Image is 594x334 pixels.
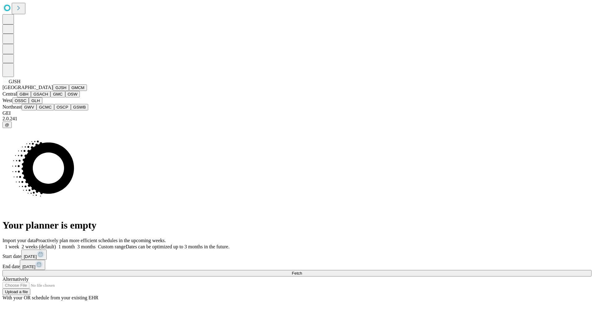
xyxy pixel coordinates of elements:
[17,91,31,97] button: GBH
[2,238,36,243] span: Import your data
[22,264,35,269] span: [DATE]
[54,104,71,110] button: OSCP
[24,254,37,259] span: [DATE]
[50,91,65,97] button: GMC
[69,84,87,91] button: GMCM
[2,220,592,231] h1: Your planner is empty
[5,244,19,249] span: 1 week
[2,270,592,276] button: Fetch
[2,260,592,270] div: End date
[2,110,592,116] div: GEI
[2,116,592,122] div: 2.0.241
[2,85,53,90] span: [GEOGRAPHIC_DATA]
[9,79,20,84] span: GJSH
[36,238,166,243] span: Proactively plan more efficient schedules in the upcoming weeks.
[2,250,592,260] div: Start date
[2,104,22,109] span: Northeast
[65,91,80,97] button: OSW
[2,276,28,282] span: Alternatively
[22,104,37,110] button: GWV
[58,244,75,249] span: 1 month
[2,295,98,300] span: With your OR schedule from your existing EHR
[5,122,9,127] span: @
[2,98,12,103] span: West
[2,289,30,295] button: Upload a file
[31,91,50,97] button: GSACH
[53,84,69,91] button: GJSH
[71,104,88,110] button: GSWB
[12,97,29,104] button: OSSC
[77,244,96,249] span: 3 months
[292,271,302,276] span: Fetch
[2,122,12,128] button: @
[37,104,54,110] button: GCMC
[29,97,42,104] button: GLH
[22,244,56,249] span: 2 weeks (default)
[2,91,17,96] span: Central
[126,244,229,249] span: Dates can be optimized up to 3 months in the future.
[98,244,126,249] span: Custom range
[20,260,45,270] button: [DATE]
[21,250,47,260] button: [DATE]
